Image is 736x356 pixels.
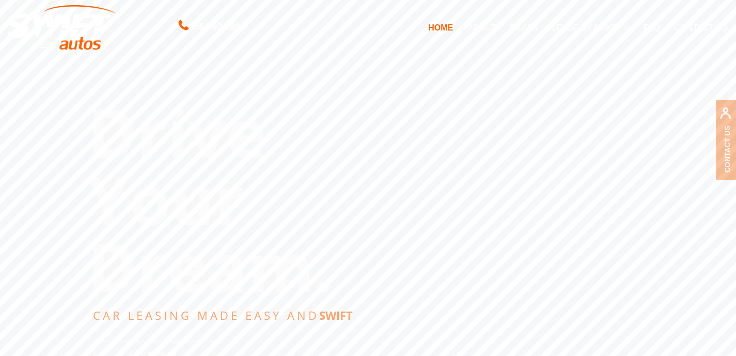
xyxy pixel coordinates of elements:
[87,98,333,300] rs-layer: Drive Your Dream.
[189,20,245,35] span: 855.793.2888
[93,309,353,321] rs-layer: CAR LEASING MADE EASY AND
[179,23,245,32] a: 855.793.2888
[421,17,460,38] a: HOME
[8,5,116,50] img: Swift Autos
[545,17,636,38] a: LEASE BY MAKE
[319,307,353,323] strong: SWIFT
[667,17,735,38] a: CONTACT US
[460,17,503,38] a: ABOUT
[503,17,544,38] a: DEALS
[636,17,667,38] a: FAQ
